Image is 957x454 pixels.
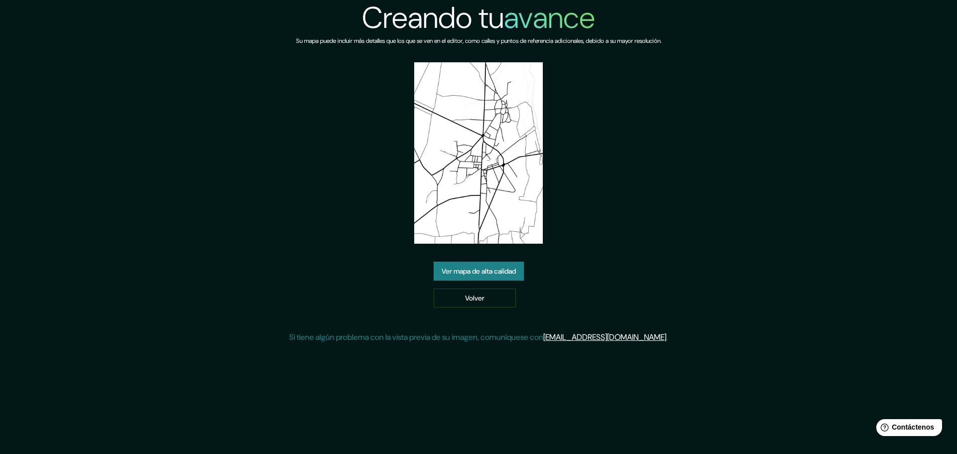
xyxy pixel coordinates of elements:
a: [EMAIL_ADDRESS][DOMAIN_NAME] [543,332,666,342]
font: Ver mapa de alta calidad [442,267,516,276]
a: Ver mapa de alta calidad [434,262,524,281]
font: Si tiene algún problema con la vista previa de su imagen, comuníquese con [289,332,543,342]
font: Volver [465,294,484,303]
img: vista previa del mapa creado [414,62,543,244]
font: . [666,332,668,342]
font: Su mapa puede incluir más detalles que los que se ven en el editor, como calles y puntos de refer... [296,37,661,45]
iframe: Lanzador de widgets de ayuda [868,415,946,443]
a: Volver [434,289,516,307]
